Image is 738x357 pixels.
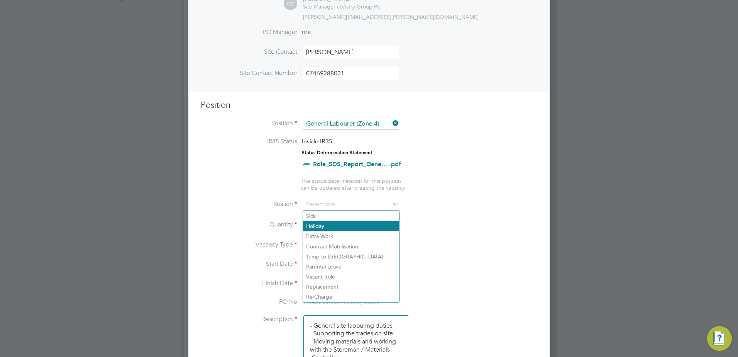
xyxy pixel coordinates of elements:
[301,177,405,191] span: The status determination for this position can be updated after creating the vacancy
[303,3,381,10] div: Vistry Group Plc
[201,69,297,77] label: Site Contact Number
[303,231,399,241] li: Extra Work
[303,252,399,262] li: Temp to [GEOGRAPHIC_DATA]
[302,28,311,36] span: n/a
[201,260,297,268] label: Start Date
[302,138,332,145] span: Inside IR35
[707,326,732,351] button: Engage Resource Center
[303,292,399,302] li: Re-Charge
[303,14,479,20] span: [PERSON_NAME][EMAIL_ADDRESS][PERSON_NAME][DOMAIN_NAME]
[201,119,297,127] label: Position
[201,200,297,208] label: Reason
[303,241,399,252] li: Contract Mobilisation
[201,279,297,287] label: Finish Date
[201,298,297,306] label: PO No
[303,199,399,211] input: Select one
[303,262,399,272] li: Parental Leave
[201,221,297,229] label: Quantity
[201,315,297,323] label: Description
[303,272,399,282] li: Vacant Role
[303,3,342,10] span: Site Manager at
[201,28,297,36] label: PO Manager
[303,118,399,130] input: Search for...
[303,282,399,292] li: Replacement
[201,138,297,146] label: IR35 Status
[201,241,297,249] label: Vacancy Type
[302,150,372,155] strong: Status Determination Statement
[303,298,379,306] span: Please select vacancy dates
[201,100,537,111] h3: Position
[313,160,401,168] a: Role_SDS_Report_Gene... .pdf
[303,211,399,221] li: Sick
[303,221,399,231] li: Holiday
[201,48,297,56] label: Site Contact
